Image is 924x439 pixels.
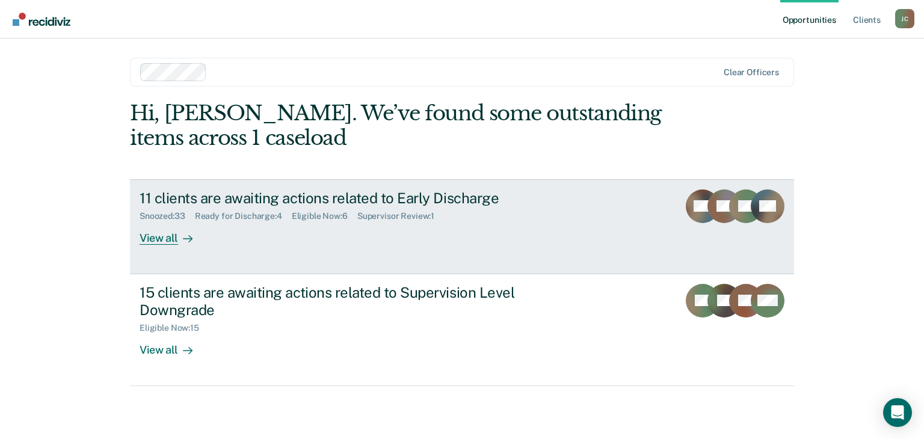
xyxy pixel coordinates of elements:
[140,333,207,357] div: View all
[292,211,357,221] div: Eligible Now : 6
[357,211,444,221] div: Supervisor Review : 1
[895,9,914,28] button: Profile dropdown button
[140,211,195,221] div: Snoozed : 33
[13,13,70,26] img: Recidiviz
[724,67,779,78] div: Clear officers
[130,179,794,274] a: 11 clients are awaiting actions related to Early DischargeSnoozed:33Ready for Discharge:4Eligible...
[195,211,292,221] div: Ready for Discharge : 4
[130,274,794,386] a: 15 clients are awaiting actions related to Supervision Level DowngradeEligible Now:15View all
[883,398,912,427] div: Open Intercom Messenger
[140,284,562,319] div: 15 clients are awaiting actions related to Supervision Level Downgrade
[140,189,562,207] div: 11 clients are awaiting actions related to Early Discharge
[895,9,914,28] div: J C
[130,101,661,150] div: Hi, [PERSON_NAME]. We’ve found some outstanding items across 1 caseload
[140,323,209,333] div: Eligible Now : 15
[140,221,207,245] div: View all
